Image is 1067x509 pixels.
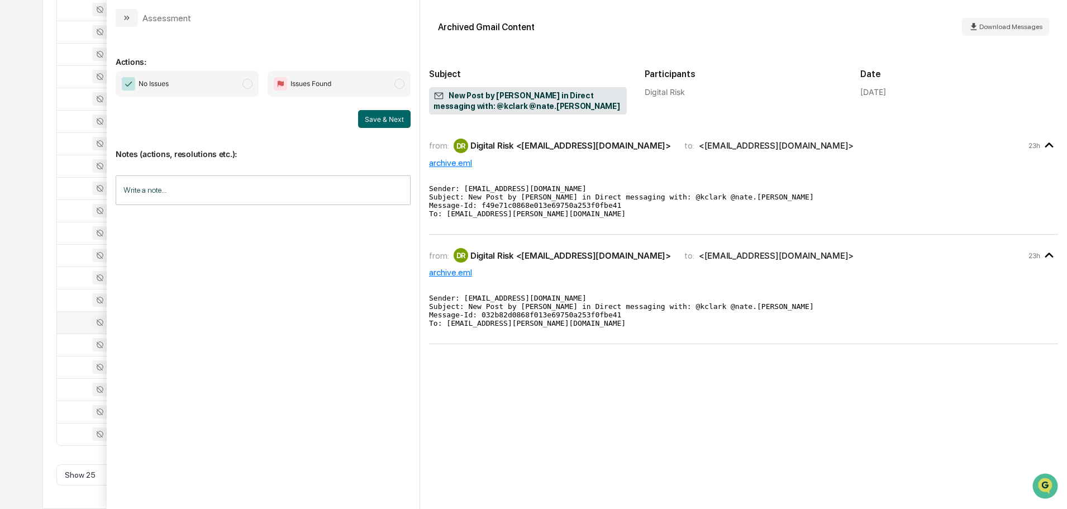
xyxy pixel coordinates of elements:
p: How can we help? [11,23,203,41]
div: archive.eml [429,158,1058,168]
div: [DATE] [860,87,886,97]
div: archive.eml [429,267,1058,278]
pre: Sender: [EMAIL_ADDRESS][DOMAIN_NAME] Subject: New Post by [PERSON_NAME] in Direct messaging with:... [429,184,1058,218]
img: 1746055101610-c473b297-6a78-478c-a979-82029cc54cd1 [11,85,31,106]
div: <[EMAIL_ADDRESS][DOMAIN_NAME]> [699,140,854,151]
div: 🖐️ [11,142,20,151]
div: Digital Risk <[EMAIL_ADDRESS][DOMAIN_NAME]> [470,250,671,261]
p: Notes (actions, resolutions etc.): [116,136,411,159]
div: 🗄️ [81,142,90,151]
a: Powered byPylon [79,189,135,198]
span: Preclearance [22,141,72,152]
div: Archived Gmail Content [438,22,535,32]
button: Save & Next [358,110,411,128]
span: No Issues [139,78,169,89]
pre: Sender: [EMAIL_ADDRESS][DOMAIN_NAME] Subject: New Post by [PERSON_NAME] in Direct messaging with:... [429,294,1058,327]
span: New Post by [PERSON_NAME] in Direct messaging with: @kclark @nate.[PERSON_NAME] [434,91,622,112]
span: to: [684,140,694,151]
div: Digital Risk <[EMAIL_ADDRESS][DOMAIN_NAME]> [470,140,671,151]
img: Checkmark [122,77,135,91]
a: 🖐️Preclearance [7,136,77,156]
button: Download Messages [962,18,1049,36]
div: 🔎 [11,163,20,172]
span: Attestations [92,141,139,152]
img: Flag [274,77,287,91]
iframe: Open customer support [1031,472,1061,502]
span: from: [429,250,449,261]
div: Start new chat [38,85,183,97]
span: to: [684,250,694,261]
button: Start new chat [190,89,203,102]
h2: Subject [429,69,627,79]
div: DR [454,248,468,263]
span: Data Lookup [22,162,70,173]
span: from: [429,140,449,151]
div: Assessment [142,13,191,23]
a: 🔎Data Lookup [7,158,75,178]
p: Actions: [116,44,411,66]
div: <[EMAIL_ADDRESS][DOMAIN_NAME]> [699,250,854,261]
div: DR [454,139,468,153]
span: Download Messages [979,23,1042,31]
span: Pylon [111,189,135,198]
a: 🗄️Attestations [77,136,143,156]
time: Wednesday, October 8, 2025 at 12:08:55 PM [1028,251,1040,260]
div: We're available if you need us! [38,97,141,106]
h2: Participants [645,69,842,79]
span: Issues Found [290,78,331,89]
h2: Date [860,69,1058,79]
div: Digital Risk [645,87,842,97]
time: Wednesday, October 8, 2025 at 12:08:31 PM [1028,141,1040,150]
